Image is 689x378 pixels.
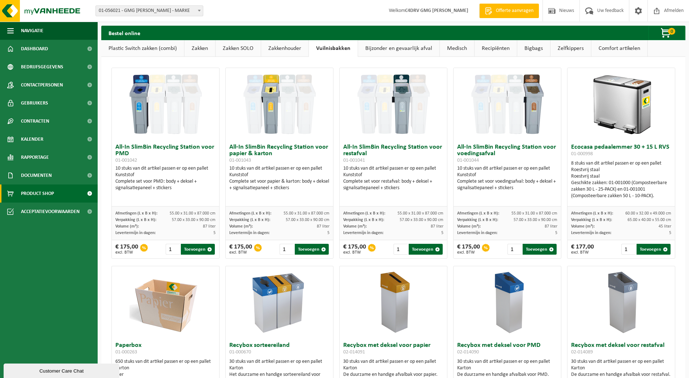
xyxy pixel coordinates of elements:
a: Zelfkippers [550,40,591,57]
span: 55.00 x 31.00 x 87.000 cm [397,211,443,216]
span: Volume (m³): [457,224,481,229]
div: Complete set voor papier & karton: body + deksel + signalisatiepaneel + stickers [229,178,329,191]
img: 02-014091 [357,266,430,339]
span: 55.00 x 31.00 x 87.000 cm [170,211,216,216]
a: Recipiënten [475,40,517,57]
span: 5 [669,231,671,235]
span: Dashboard [21,40,48,58]
span: Levertermijn in dagen: [457,231,497,235]
span: excl. BTW [571,250,594,255]
input: 1 [166,244,180,255]
span: 02-014091 [343,349,365,355]
span: excl. BTW [457,250,480,255]
span: Volume (m³): [115,224,139,229]
h3: Paperbox [115,342,216,357]
h3: All-In SlimBin Recycling Station voor restafval [343,144,443,163]
img: 02-014089 [585,266,658,339]
span: 87 liter [431,224,443,229]
button: Toevoegen [295,244,329,255]
a: Zakken SOLO [216,40,261,57]
iframe: chat widget [4,362,121,378]
img: 01-001043 [243,68,316,140]
span: Acceptatievoorwaarden [21,203,80,221]
span: Contactpersonen [21,76,63,94]
span: 01-000670 [229,349,251,355]
span: 87 liter [545,224,557,229]
a: Offerte aanvragen [479,4,539,18]
img: 01-000998 [585,68,658,140]
button: Toevoegen [523,244,557,255]
button: Toevoegen [637,244,671,255]
input: 1 [394,244,408,255]
span: Kalender [21,130,43,148]
div: De duurzame en handige afvalbak voor PMD. [457,371,557,378]
span: 02-014090 [457,349,479,355]
strong: C4DRV GMG [PERSON_NAME] [405,8,468,13]
img: 01-001044 [471,68,544,140]
h3: Recybox sorteereiland [229,342,329,357]
div: 10 stuks van dit artikel passen er op een pallet [343,165,443,191]
div: 10 stuks van dit artikel passen er op een pallet [115,165,216,191]
span: Gebruikers [21,94,48,112]
span: 0 [668,28,675,35]
span: 45 liter [659,224,671,229]
div: 30 stuks van dit artikel passen er op een pallet [343,358,443,378]
div: € 175,00 [115,244,138,255]
a: Vuilnisbakken [309,40,358,57]
span: 55.00 x 31.00 x 87.000 cm [284,211,329,216]
div: 8 stuks van dit artikel passen er op een pallet [571,160,671,199]
h3: All-In SlimBin Recycling Station voor PMD [115,144,216,163]
span: Afmetingen (L x B x H): [229,211,271,216]
span: 01-001044 [457,158,479,163]
div: Roestvrij staal [571,167,671,173]
input: 1 [621,244,636,255]
button: Toevoegen [181,244,215,255]
span: 5 [327,231,329,235]
span: 5 [555,231,557,235]
div: € 177,00 [571,244,594,255]
h3: Recybox met deksel voor papier [343,342,443,357]
span: Volume (m³): [229,224,253,229]
span: 01-056021 - GMG LUCAS ZEEFDRUK - MARKE [95,5,203,16]
span: 87 liter [203,224,216,229]
div: Roestvrij staal [571,173,671,180]
span: 01-056021 - GMG LUCAS ZEEFDRUK - MARKE [96,6,203,16]
span: 87 liter [317,224,329,229]
div: De duurzame en handige afvalbak voor papier. [343,371,443,378]
input: 1 [507,244,522,255]
span: Verpakking (L x B x H): [571,218,612,222]
span: 01-000998 [571,151,593,157]
span: 57.00 x 33.00 x 90.00 cm [286,218,329,222]
div: € 175,00 [343,244,366,255]
span: Levertermijn in dagen: [115,231,156,235]
div: Karton [343,365,443,371]
img: 01-001041 [357,68,430,140]
a: Plastic Switch zakken (combi) [101,40,184,57]
span: Contracten [21,112,49,130]
div: Karton [457,365,557,371]
h3: Ecocasa pedaalemmer 30 + 15 L RVS [571,144,671,158]
div: Kunststof [229,172,329,178]
span: 57.00 x 33.00 x 90.00 cm [514,218,557,222]
div: Complete set voor voedingsafval: body + deksel + signalisatiepaneel + stickers [457,178,557,191]
div: Complete set voor restafval: body + deksel + signalisatiepaneel + stickers [343,178,443,191]
span: 01-001042 [115,158,137,163]
span: 65.00 x 40.00 x 55.00 cm [628,218,671,222]
div: Karton [229,365,329,371]
span: excl. BTW [229,250,252,255]
span: 01-001041 [343,158,365,163]
span: 60.00 x 32.00 x 49.000 cm [625,211,671,216]
a: Comfort artikelen [591,40,647,57]
span: Volume (m³): [571,224,595,229]
span: Product Shop [21,184,54,203]
span: Afmetingen (L x B x H): [571,211,613,216]
span: 01-000263 [115,349,137,355]
div: Kunststof [343,172,443,178]
h3: Recybox met deksel voor restafval [571,342,671,357]
span: 57.00 x 33.00 x 90.00 cm [400,218,443,222]
div: De duurzame en handige afvalbak voor restafval. [571,371,671,378]
span: Verpakking (L x B x H): [115,218,156,222]
span: Navigatie [21,22,43,40]
img: 02-014090 [471,266,544,339]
